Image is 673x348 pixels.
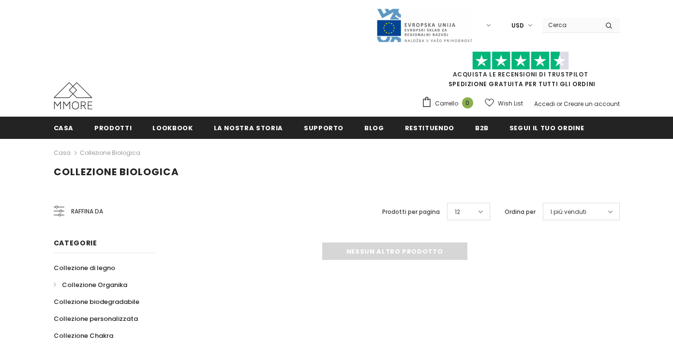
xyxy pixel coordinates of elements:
span: Restituendo [405,123,454,133]
span: Wish List [498,99,523,108]
span: Collezione personalizzata [54,314,138,323]
a: Collezione Chakra [54,327,113,344]
a: Accedi [534,100,555,108]
a: Collezione Organika [54,276,127,293]
a: B2B [475,117,489,138]
span: Raffina da [71,206,103,217]
label: Prodotti per pagina [382,207,440,217]
span: or [556,100,562,108]
a: Segui il tuo ordine [509,117,584,138]
span: Prodotti [94,123,132,133]
a: Javni Razpis [376,21,473,29]
a: Collezione biologica [80,149,140,157]
span: Collezione Chakra [54,331,113,340]
a: Blog [364,117,384,138]
a: Restituendo [405,117,454,138]
img: Fidati di Pilot Stars [472,51,569,70]
a: Wish List [485,95,523,112]
a: supporto [304,117,344,138]
a: Lookbook [152,117,193,138]
span: Categorie [54,238,97,248]
span: SPEDIZIONE GRATUITA PER TUTTI GLI ORDINI [421,56,620,88]
span: La nostra storia [214,123,283,133]
span: Lookbook [152,123,193,133]
a: Casa [54,147,71,159]
span: 12 [455,207,460,217]
span: Collezione di legno [54,263,115,272]
span: Casa [54,123,74,133]
span: Collezione Organika [62,280,127,289]
span: USD [511,21,524,30]
span: Segui il tuo ordine [509,123,584,133]
span: Collezione biodegradabile [54,297,139,306]
label: Ordina per [505,207,536,217]
span: supporto [304,123,344,133]
span: Blog [364,123,384,133]
a: Collezione di legno [54,259,115,276]
span: I più venduti [551,207,586,217]
a: La nostra storia [214,117,283,138]
span: Carrello [435,99,458,108]
span: B2B [475,123,489,133]
a: Carrello 0 [421,96,478,111]
span: 0 [462,97,473,108]
a: Casa [54,117,74,138]
a: Acquista le recensioni di TrustPilot [453,70,588,78]
img: Javni Razpis [376,8,473,43]
img: Casi MMORE [54,82,92,109]
a: Collezione biodegradabile [54,293,139,310]
a: Prodotti [94,117,132,138]
a: Collezione personalizzata [54,310,138,327]
span: Collezione biologica [54,165,179,179]
input: Search Site [542,18,598,32]
a: Creare un account [564,100,620,108]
